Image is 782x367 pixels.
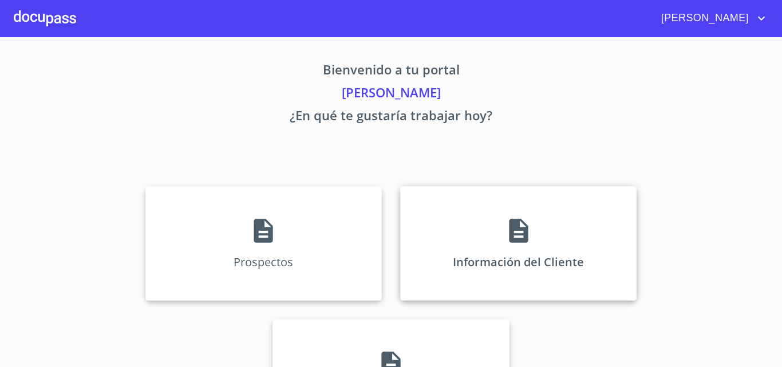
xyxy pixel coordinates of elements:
span: [PERSON_NAME] [653,9,755,27]
p: ¿En qué te gustaría trabajar hoy? [38,106,744,129]
button: account of current user [653,9,768,27]
p: Prospectos [234,254,293,270]
p: Información del Cliente [453,254,584,270]
p: Bienvenido a tu portal [38,60,744,83]
p: [PERSON_NAME] [38,83,744,106]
